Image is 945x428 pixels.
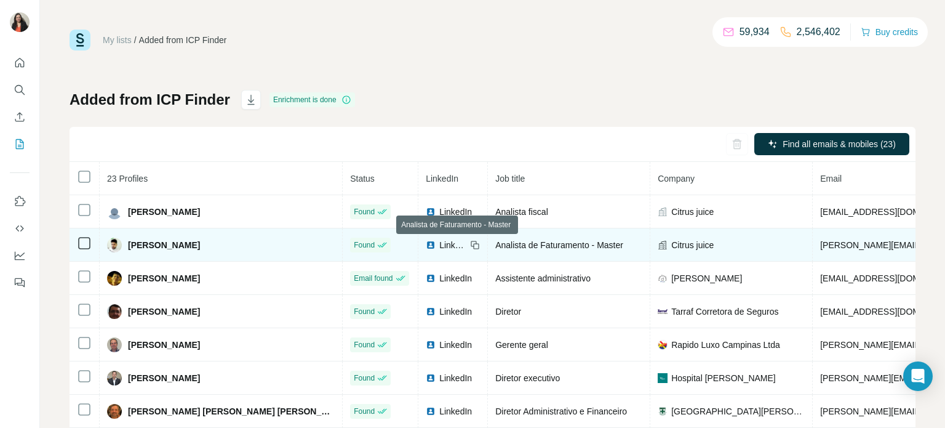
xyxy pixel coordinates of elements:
[495,240,623,250] span: Analista de Faturamento - Master
[10,12,30,32] img: Avatar
[658,273,668,283] img: company-logo
[439,206,472,218] span: LinkedIn
[354,306,375,317] span: Found
[495,307,521,317] span: Diretor
[426,340,436,350] img: LinkedIn logo
[70,90,230,110] h1: Added from ICP Finder
[107,174,148,184] span: 23 Profiles
[269,92,355,107] div: Enrichment is done
[354,206,375,217] span: Found
[107,371,122,386] img: Avatar
[10,106,30,128] button: Enrich CSV
[671,239,714,251] span: Citrus juice
[495,207,548,217] span: Analista fiscal
[797,25,840,39] p: 2,546,402
[658,174,695,184] span: Company
[10,217,30,240] button: Use Surfe API
[740,25,770,39] p: 59,934
[107,238,122,252] img: Avatar
[439,405,472,418] span: LinkedIn
[426,307,436,317] img: LinkedIn logo
[903,361,933,391] div: Open Intercom Messenger
[134,34,137,46] li: /
[439,339,472,351] span: LinkedIn
[495,406,627,416] span: Diretor Administrativo e Financeiro
[354,240,375,251] span: Found
[426,373,436,383] img: LinkedIn logo
[426,240,436,250] img: LinkedIn logo
[10,79,30,101] button: Search
[820,174,842,184] span: Email
[128,206,200,218] span: [PERSON_NAME]
[495,273,591,283] span: Assistente administrativo
[426,174,458,184] span: LinkedIn
[350,174,375,184] span: Status
[426,273,436,283] img: LinkedIn logo
[495,340,548,350] span: Gerente geral
[658,340,668,350] img: company-logo
[439,272,472,285] span: LinkedIn
[671,272,742,285] span: [PERSON_NAME]
[861,23,918,41] button: Buy credits
[354,339,375,350] span: Found
[354,406,375,417] span: Found
[10,272,30,294] button: Feedback
[439,305,472,318] span: LinkedIn
[107,204,122,219] img: Avatar
[128,239,200,251] span: [PERSON_NAME]
[128,305,200,318] span: [PERSON_NAME]
[10,52,30,74] button: Quick start
[426,207,436,217] img: LinkedIn logo
[671,372,776,384] span: Hospital [PERSON_NAME]
[754,133,909,155] button: Find all emails & mobiles (23)
[107,337,122,352] img: Avatar
[107,271,122,286] img: Avatar
[107,404,122,419] img: Avatar
[658,307,668,317] img: company-logo
[10,190,30,212] button: Use Surfe on LinkedIn
[658,406,668,416] img: company-logo
[439,239,466,251] span: LinkedIn
[128,339,200,351] span: [PERSON_NAME]
[671,206,714,218] span: Citrus juice
[70,30,90,50] img: Surfe Logo
[107,304,122,319] img: Avatar
[128,405,335,418] span: [PERSON_NAME] [PERSON_NAME] [PERSON_NAME]
[671,305,778,318] span: Tarraf Corretora de Seguros
[671,339,780,351] span: Rapido Luxo Campinas Ltda
[128,372,200,384] span: [PERSON_NAME]
[103,35,132,45] a: My lists
[128,272,200,285] span: [PERSON_NAME]
[10,244,30,267] button: Dashboard
[439,372,472,384] span: LinkedIn
[658,373,668,383] img: company-logo
[10,133,30,155] button: My lists
[495,174,525,184] span: Job title
[354,273,393,284] span: Email found
[495,373,560,383] span: Diretor executivo
[783,138,896,150] span: Find all emails & mobiles (23)
[139,34,227,46] div: Added from ICP Finder
[671,405,805,418] span: [GEOGRAPHIC_DATA][PERSON_NAME] [GEOGRAPHIC_DATA]
[426,406,436,416] img: LinkedIn logo
[354,373,375,384] span: Found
